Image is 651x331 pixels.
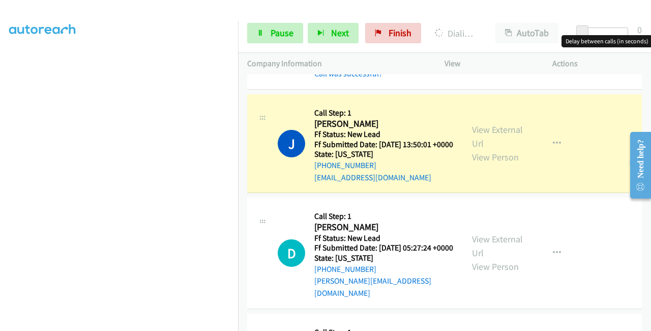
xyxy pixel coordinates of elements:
[314,264,376,274] a: [PHONE_NUMBER]
[472,124,523,149] a: View External Url
[247,23,303,43] a: Pause
[247,58,426,70] p: Company Information
[389,27,411,39] span: Finish
[445,58,534,70] p: View
[308,23,359,43] button: Next
[552,58,642,70] p: Actions
[314,118,450,130] h2: [PERSON_NAME]
[278,239,305,267] div: The call is yet to be attempted
[472,233,523,259] a: View External Url
[271,27,293,39] span: Pause
[314,253,454,263] h5: State: [US_STATE]
[331,27,349,39] span: Next
[637,23,642,37] div: 0
[278,239,305,267] h1: D
[314,129,453,140] h5: Ff Status: New Lead
[314,222,450,233] h2: [PERSON_NAME]
[314,149,453,159] h5: State: [US_STATE]
[472,261,519,272] a: View Person
[314,160,376,170] a: [PHONE_NUMBER]
[278,130,305,157] h1: J
[314,211,454,222] h5: Call Step: 1
[314,243,454,253] h5: Ff Submitted Date: [DATE] 05:27:24 +0000
[435,26,477,40] p: Dialing [PERSON_NAME]
[622,125,651,206] iframe: Resource Center
[314,276,431,298] a: [PERSON_NAME][EMAIL_ADDRESS][DOMAIN_NAME]
[314,108,453,118] h5: Call Step: 1
[472,151,519,163] a: View Person
[365,23,421,43] a: Finish
[495,23,558,43] button: AutoTab
[314,233,454,243] h5: Ff Status: New Lead
[314,140,453,150] h5: Ff Submitted Date: [DATE] 13:50:01 +0000
[314,173,431,182] a: [EMAIL_ADDRESS][DOMAIN_NAME]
